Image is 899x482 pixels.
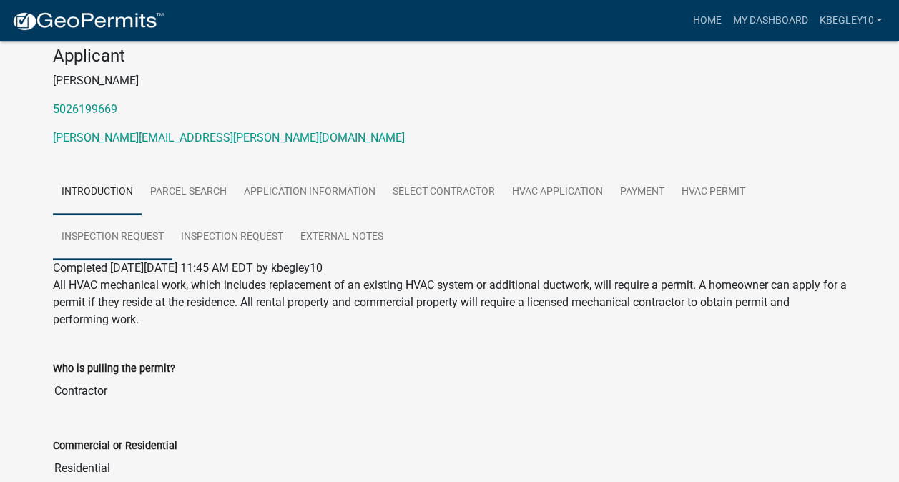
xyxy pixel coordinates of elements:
a: Inspection Request [172,215,292,260]
a: Parcel search [142,169,235,215]
a: Home [687,7,727,34]
a: Payment [611,169,673,215]
a: 5026199669 [53,102,117,116]
a: HVAC Permit [673,169,754,215]
h4: Applicant [53,46,847,67]
a: kbegley10 [813,7,888,34]
label: Who is pulling the permit? [53,364,175,374]
a: Introduction [53,169,142,215]
p: [PERSON_NAME] [53,72,847,89]
a: Select contractor [384,169,503,215]
a: Inspection Request [53,215,172,260]
a: Application Information [235,169,384,215]
a: HVAC Application [503,169,611,215]
a: My Dashboard [727,7,813,34]
label: Commercial or Residential [53,441,177,451]
a: External Notes [292,215,392,260]
a: [PERSON_NAME][EMAIL_ADDRESS][PERSON_NAME][DOMAIN_NAME] [53,131,405,144]
span: Completed [DATE][DATE] 11:45 AM EDT by kbegley10 [53,261,323,275]
p: All HVAC mechanical work, which includes replacement of an existing HVAC system or additional duc... [53,277,847,328]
